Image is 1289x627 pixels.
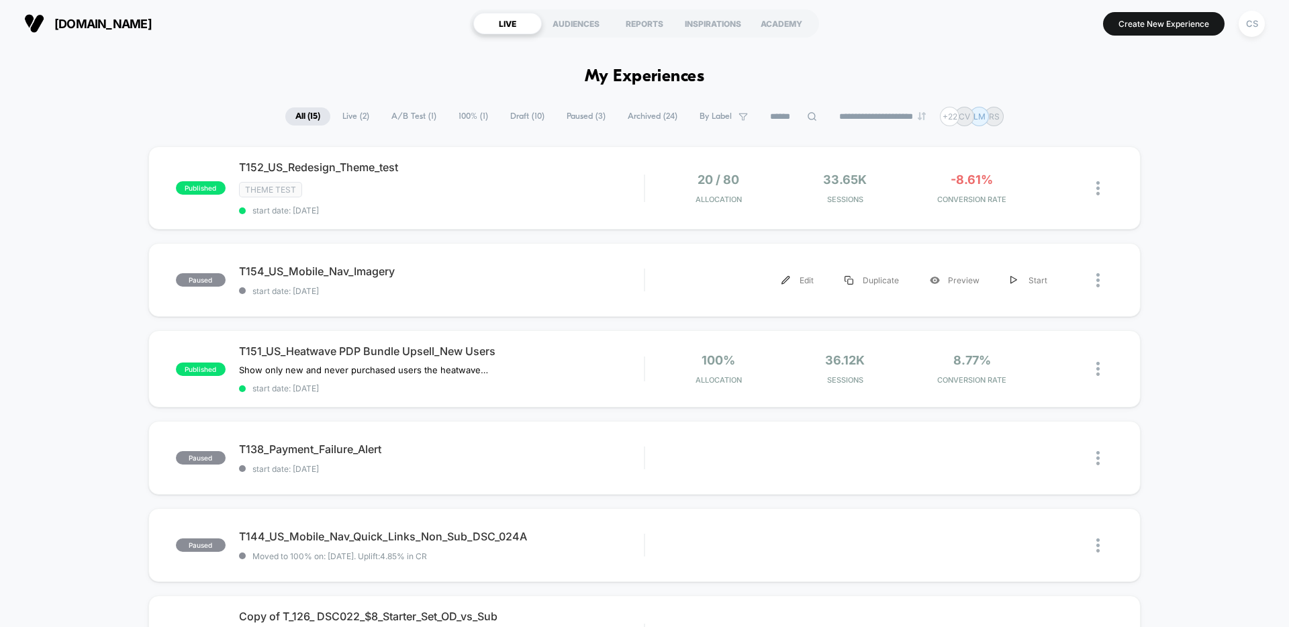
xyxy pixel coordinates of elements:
[239,442,644,456] span: T138_Payment_Failure_Alert
[239,365,488,375] span: Show only new and never purchased users the heatwave bundle upsell on PDP. PDP has been out-perfo...
[1103,12,1225,36] button: Create New Experience
[500,107,555,126] span: Draft ( 10 )
[1096,273,1100,287] img: close
[781,276,790,285] img: menu
[747,13,816,34] div: ACADEMY
[54,17,152,31] span: [DOMAIN_NAME]
[766,265,829,295] div: Edit
[1096,538,1100,552] img: close
[1235,10,1269,38] button: CS
[953,353,991,367] span: 8.77%
[940,107,959,126] div: + 22
[542,13,610,34] div: AUDIENCES
[912,195,1032,204] span: CONVERSION RATE
[1096,362,1100,376] img: close
[1096,181,1100,195] img: close
[700,111,732,122] span: By Label
[239,160,644,174] span: T152_US_Redesign_Theme_test
[823,173,867,187] span: 33.65k
[176,181,226,195] span: published
[557,107,616,126] span: Paused ( 3 )
[914,265,995,295] div: Preview
[332,107,379,126] span: Live ( 2 )
[951,173,993,187] span: -8.61%
[696,195,742,204] span: Allocation
[20,13,156,34] button: [DOMAIN_NAME]
[1239,11,1265,37] div: CS
[448,107,498,126] span: 100% ( 1 )
[912,375,1032,385] span: CONVERSION RATE
[239,264,644,278] span: T154_US_Mobile_Nav_Imagery
[1096,451,1100,465] img: close
[679,13,747,34] div: INSPIRATIONS
[24,13,44,34] img: Visually logo
[176,363,226,376] span: published
[829,265,914,295] div: Duplicate
[610,13,679,34] div: REPORTS
[995,265,1063,295] div: Start
[239,383,644,393] span: start date: [DATE]
[989,111,1000,122] p: RS
[702,353,735,367] span: 100%
[252,551,427,561] span: Moved to 100% on: [DATE] . Uplift: 4.85% in CR
[473,13,542,34] div: LIVE
[785,195,906,204] span: Sessions
[918,112,926,120] img: end
[176,451,226,465] span: paused
[696,375,742,385] span: Allocation
[239,182,302,197] span: Theme Test
[585,67,705,87] h1: My Experiences
[176,538,226,552] span: paused
[239,344,644,358] span: T151_US_Heatwave PDP Bundle Upsell_New Users
[285,107,330,126] span: All ( 15 )
[973,111,986,122] p: LM
[239,205,644,215] span: start date: [DATE]
[239,530,644,543] span: T144_US_Mobile_Nav_Quick_Links_Non_Sub_DSC_024A
[239,464,644,474] span: start date: [DATE]
[845,276,853,285] img: menu
[176,273,226,287] span: paused
[381,107,446,126] span: A/B Test ( 1 )
[1010,276,1017,285] img: menu
[239,610,644,623] span: Copy of T_126_ DSC022_$8_Starter_Set_OD_vs_Sub
[698,173,739,187] span: 20 / 80
[825,353,865,367] span: 36.12k
[239,286,644,296] span: start date: [DATE]
[959,111,970,122] p: CV
[785,375,906,385] span: Sessions
[618,107,687,126] span: Archived ( 24 )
